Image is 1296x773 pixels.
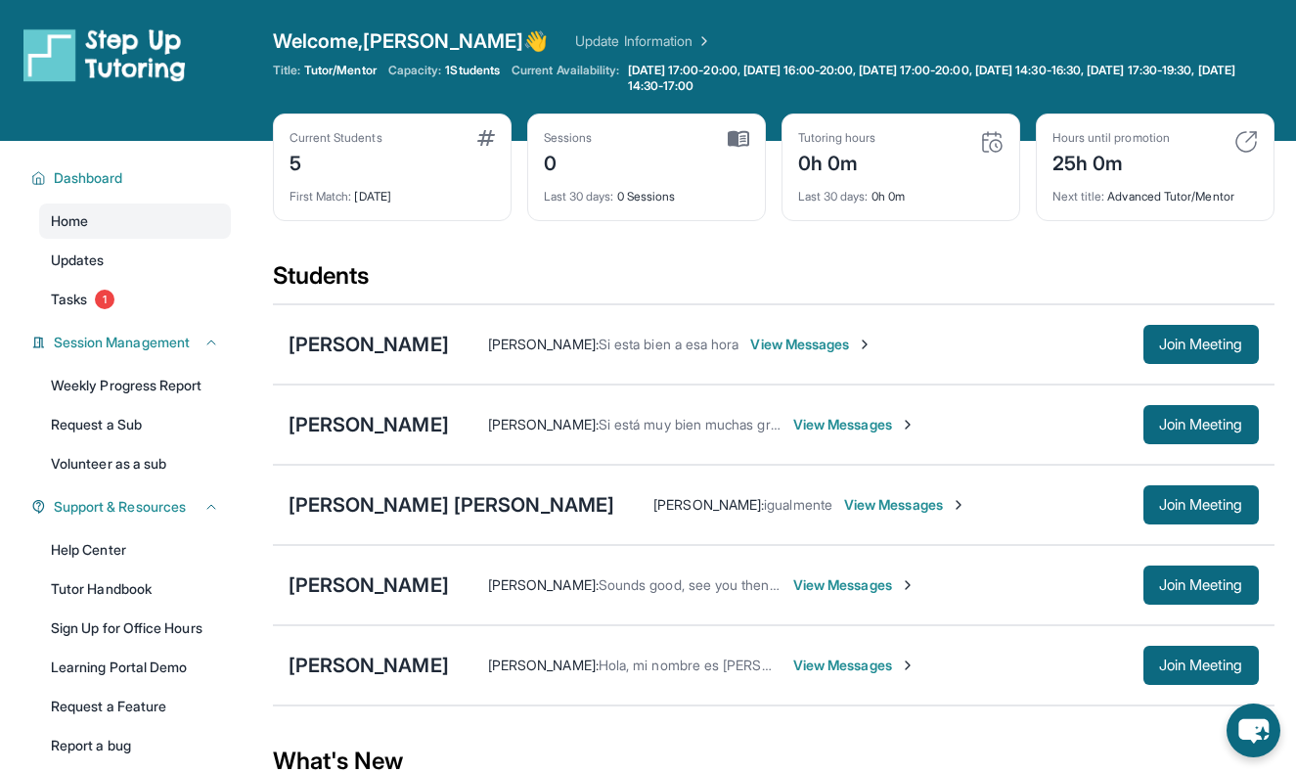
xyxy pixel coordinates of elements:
button: Session Management [46,333,219,352]
a: Report a bug [39,728,231,763]
span: [PERSON_NAME] : [488,336,599,352]
span: View Messages [793,415,916,434]
a: Request a Sub [39,407,231,442]
span: Home [51,211,88,231]
div: Hours until promotion [1052,130,1170,146]
button: chat-button [1227,704,1280,757]
span: View Messages [793,656,916,675]
a: [DATE] 17:00-20:00, [DATE] 16:00-20:00, [DATE] 17:00-20:00, [DATE] 14:30-16:30, [DATE] 17:30-19:3... [624,63,1274,94]
button: Dashboard [46,168,219,188]
span: Tasks [51,290,87,309]
span: [PERSON_NAME] : [488,576,599,593]
span: 1 [95,290,114,309]
img: Chevron Right [693,31,712,51]
img: Chevron-Right [857,337,872,352]
span: Capacity: [388,63,442,78]
a: Tasks1 [39,282,231,317]
div: [PERSON_NAME] [289,652,449,679]
a: Tutor Handbook [39,571,231,607]
a: Sign Up for Office Hours [39,611,231,646]
div: Tutoring hours [798,130,876,146]
span: [PERSON_NAME] : [653,496,764,513]
div: 0h 0m [798,177,1004,205]
a: Help Center [39,532,231,568]
div: 0 [544,146,593,177]
a: Updates [39,243,231,278]
span: Title: [273,63,300,78]
span: Join Meeting [1159,419,1243,431]
span: Si esta bien a esa hora [599,336,739,352]
span: Last 30 days : [544,189,614,204]
img: card [477,130,495,146]
button: Join Meeting [1143,405,1259,444]
div: Sessions [544,130,593,146]
img: card [980,130,1004,154]
span: Updates [51,250,105,270]
div: 0 Sessions [544,177,749,205]
span: Sounds good, see you then 😊 [599,576,790,593]
span: View Messages [750,335,872,354]
button: Join Meeting [1143,325,1259,364]
img: Chevron-Right [951,497,966,513]
img: Chevron-Right [900,417,916,432]
span: View Messages [793,575,916,595]
a: Update Information [575,31,712,51]
div: [PERSON_NAME] [289,571,449,599]
img: card [1234,130,1258,154]
span: Welcome, [PERSON_NAME] 👋 [273,27,549,55]
img: Chevron-Right [900,577,916,593]
div: Current Students [290,130,382,146]
span: Current Availability: [512,63,619,94]
span: Dashboard [54,168,123,188]
span: Join Meeting [1159,499,1243,511]
button: Join Meeting [1143,485,1259,524]
button: Join Meeting [1143,566,1259,605]
a: Learning Portal Demo [39,650,231,685]
span: View Messages [844,495,966,515]
span: Tutor/Mentor [304,63,377,78]
img: card [728,130,749,148]
span: Join Meeting [1159,339,1243,350]
div: 25h 0m [1052,146,1170,177]
div: [DATE] [290,177,495,205]
span: Last 30 days : [798,189,869,204]
a: Request a Feature [39,689,231,724]
span: igualmente [764,496,832,513]
img: logo [23,27,186,82]
span: [DATE] 17:00-20:00, [DATE] 16:00-20:00, [DATE] 17:00-20:00, [DATE] 14:30-16:30, [DATE] 17:30-19:3... [628,63,1271,94]
span: [PERSON_NAME] : [488,416,599,432]
span: First Match : [290,189,352,204]
div: [PERSON_NAME] [PERSON_NAME] [289,491,615,519]
div: 0h 0m [798,146,876,177]
a: Volunteer as a sub [39,446,231,481]
a: Home [39,204,231,239]
div: [PERSON_NAME] [289,411,449,438]
span: Next title : [1052,189,1105,204]
button: Support & Resources [46,497,219,517]
div: [PERSON_NAME] [289,331,449,358]
span: 1 Students [445,63,500,78]
span: Session Management [54,333,190,352]
button: Join Meeting [1143,646,1259,685]
div: Students [273,260,1274,303]
div: Advanced Tutor/Mentor [1052,177,1258,205]
span: [PERSON_NAME] : [488,657,599,673]
a: Weekly Progress Report [39,368,231,403]
div: 5 [290,146,382,177]
span: Join Meeting [1159,579,1243,591]
img: Chevron-Right [900,658,916,673]
span: Support & Resources [54,497,186,517]
span: Join Meeting [1159,659,1243,671]
span: Si está muy bien muchas gracias [599,416,801,432]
